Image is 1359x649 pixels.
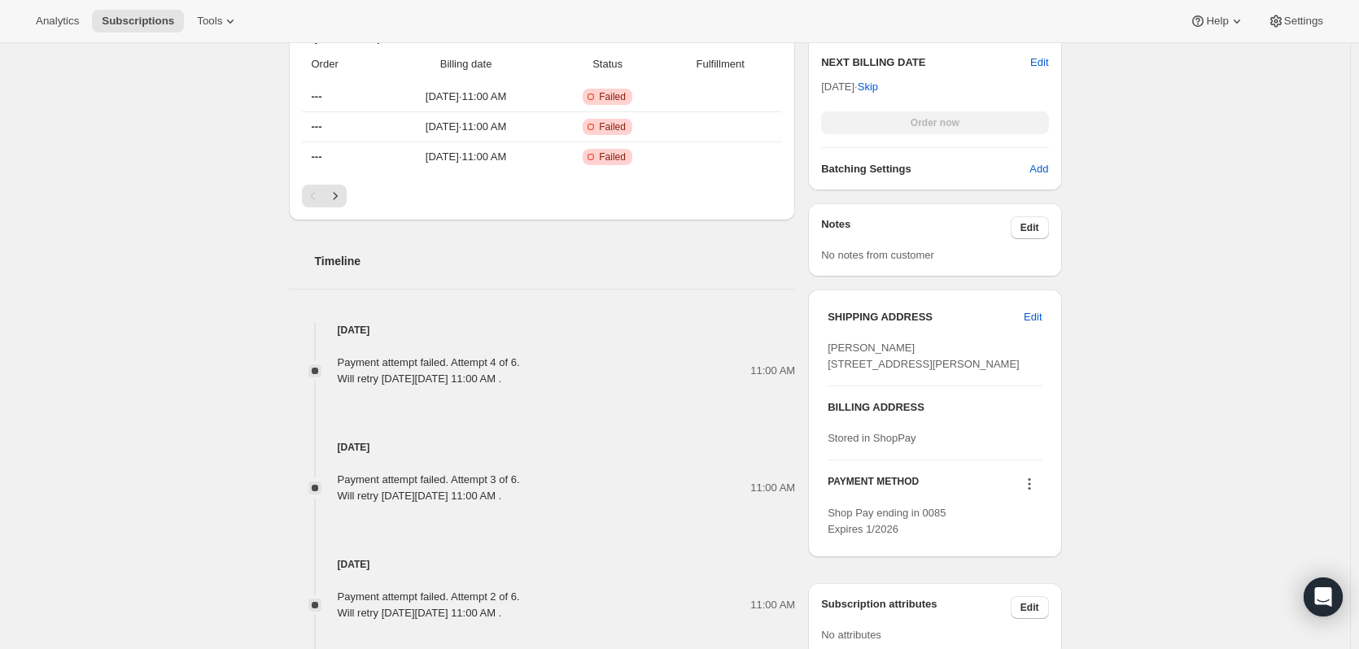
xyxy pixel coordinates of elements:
span: Analytics [36,15,79,28]
span: Subscriptions [102,15,174,28]
button: Edit [1011,216,1049,239]
h6: Batching Settings [821,161,1029,177]
span: Edit [1020,601,1039,614]
span: Failed [599,90,626,103]
button: Subscriptions [92,10,184,33]
span: Stored in ShopPay [828,432,915,444]
span: Settings [1284,15,1323,28]
button: Edit [1011,596,1049,619]
button: Analytics [26,10,89,33]
span: 11:00 AM [750,597,795,613]
span: Edit [1020,221,1039,234]
button: Edit [1014,304,1051,330]
span: Add [1029,161,1048,177]
span: Shop Pay ending in 0085 Expires 1/2026 [828,507,946,535]
span: Tools [197,15,222,28]
button: Settings [1258,10,1333,33]
h3: BILLING ADDRESS [828,399,1042,416]
span: [DATE] · 11:00 AM [385,89,547,105]
button: Next [324,185,347,207]
span: [DATE] · [821,81,878,93]
span: Failed [599,120,626,133]
div: Open Intercom Messenger [1304,577,1343,616]
span: --- [312,120,322,133]
h3: PAYMENT METHOD [828,475,919,497]
h4: [DATE] [289,556,796,573]
div: Payment attempt failed. Attempt 4 of 6. Will retry [DATE][DATE] 11:00 AM . [338,355,520,387]
span: --- [312,150,322,163]
span: [DATE] · 11:00 AM [385,149,547,165]
span: 11:00 AM [750,363,795,379]
span: Status [557,56,658,72]
button: Edit [1030,54,1048,71]
nav: Pagination [302,185,783,207]
span: Fulfillment [668,56,772,72]
span: Help [1206,15,1228,28]
div: Payment attempt failed. Attempt 3 of 6. Will retry [DATE][DATE] 11:00 AM . [338,472,520,504]
div: Payment attempt failed. Attempt 2 of 6. Will retry [DATE][DATE] 11:00 AM . [338,589,520,621]
span: No notes from customer [821,249,934,261]
span: Skip [858,79,878,95]
h2: NEXT BILLING DATE [821,54,1030,71]
span: --- [312,90,322,102]
h2: Timeline [315,253,796,269]
h3: Notes [821,216,1011,239]
h4: [DATE] [289,439,796,455]
span: No attributes [821,629,881,641]
span: 11:00 AM [750,480,795,496]
button: Skip [848,74,888,100]
th: Order [302,46,381,82]
button: Add [1020,156,1058,182]
span: [PERSON_NAME] [STREET_ADDRESS][PERSON_NAME] [828,342,1020,370]
span: Billing date [385,56,547,72]
h3: Subscription attributes [821,596,1011,619]
span: Edit [1024,309,1042,325]
button: Tools [187,10,248,33]
span: [DATE] · 11:00 AM [385,119,547,135]
h3: SHIPPING ADDRESS [828,309,1024,325]
button: Help [1180,10,1254,33]
span: Failed [599,150,626,163]
h4: [DATE] [289,322,796,338]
